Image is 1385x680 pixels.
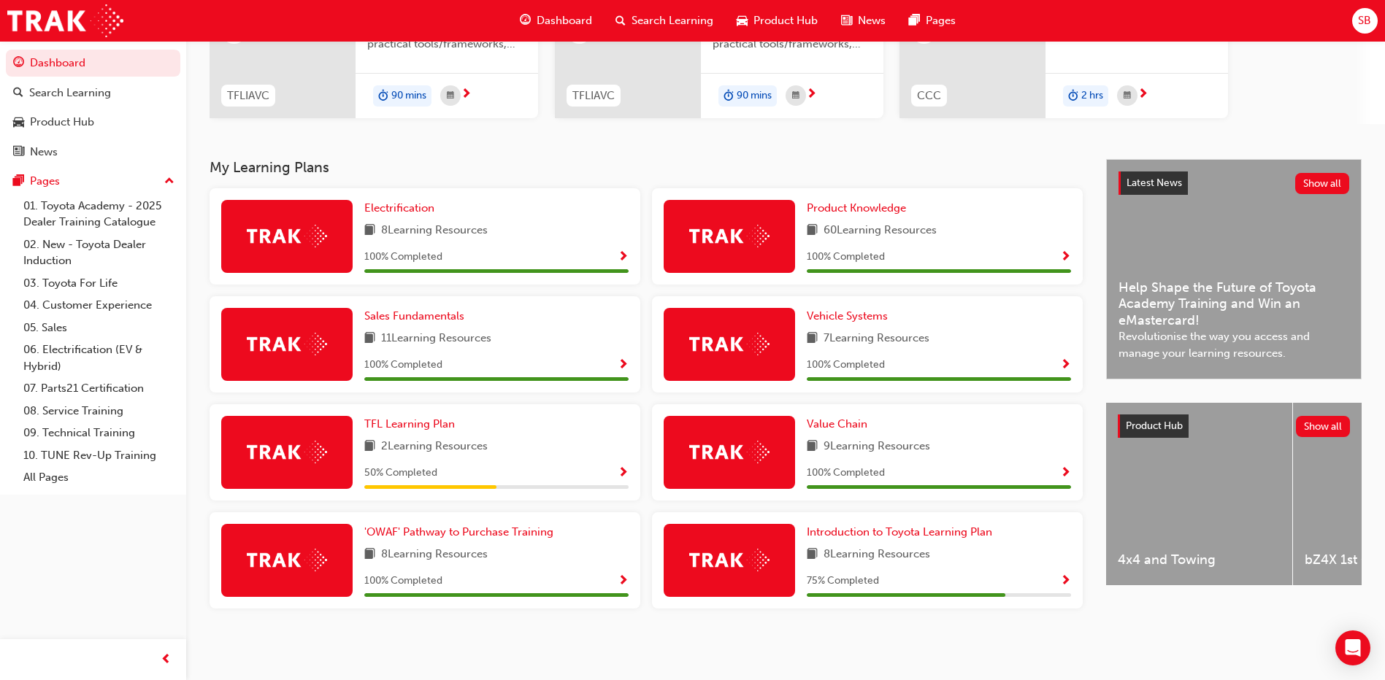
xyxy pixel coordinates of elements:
[6,47,180,168] button: DashboardSearch LearningProduct HubNews
[572,88,615,104] span: TFLIAVC
[615,12,626,30] span: search-icon
[18,444,180,467] a: 10. TUNE Rev-Up Training
[364,309,464,322] span: Sales Fundamentals
[13,116,24,129] span: car-icon
[364,546,375,564] span: book-icon
[824,546,930,564] span: 8 Learning Resources
[1124,87,1131,105] span: calendar-icon
[381,222,488,240] span: 8 Learning Resources
[13,87,23,100] span: search-icon
[18,294,180,317] a: 04. Customer Experience
[806,88,817,101] span: next-icon
[364,308,470,325] a: Sales Fundamentals
[364,524,559,541] a: 'OWAF' Pathway to Purchase Training
[30,114,94,131] div: Product Hub
[6,80,180,107] a: Search Learning
[1060,464,1071,482] button: Show Progress
[364,330,375,348] span: book-icon
[364,525,553,538] span: 'OWAF' Pathway to Purchase Training
[618,248,629,266] button: Show Progress
[381,330,491,348] span: 11 Learning Resources
[364,201,434,215] span: Electrification
[1060,575,1071,588] span: Show Progress
[824,222,937,240] span: 60 Learning Resources
[1060,248,1071,266] button: Show Progress
[1295,173,1350,194] button: Show all
[461,88,472,101] span: next-icon
[807,309,888,322] span: Vehicle Systems
[689,441,770,463] img: Trak
[1119,279,1349,329] span: Help Shape the Future of Toyota Academy Training and Win an eMastercard!
[824,438,930,456] span: 9 Learning Resources
[1352,8,1378,34] button: SB
[18,466,180,489] a: All Pages
[689,333,770,355] img: Trak
[618,356,629,374] button: Show Progress
[227,88,269,104] span: TFLIAVC
[364,465,437,482] span: 50 % Completed
[604,6,725,36] a: search-iconSearch Learning
[13,57,24,70] span: guage-icon
[1335,630,1370,665] div: Open Intercom Messenger
[18,233,180,272] a: 02. New - Toyota Dealer Induction
[807,222,818,240] span: book-icon
[364,222,375,240] span: book-icon
[18,339,180,377] a: 06. Electrification (EV & Hybrid)
[807,249,885,266] span: 100 % Completed
[247,333,327,355] img: Trak
[632,12,713,29] span: Search Learning
[520,12,531,30] span: guage-icon
[537,12,592,29] span: Dashboard
[829,6,897,36] a: news-iconNews
[909,12,920,30] span: pages-icon
[725,6,829,36] a: car-iconProduct Hub
[6,50,180,77] a: Dashboard
[13,175,24,188] span: pages-icon
[30,144,58,161] div: News
[1137,88,1148,101] span: next-icon
[618,575,629,588] span: Show Progress
[618,467,629,480] span: Show Progress
[1118,414,1350,438] a: Product HubShow all
[18,377,180,400] a: 07. Parts21 Certification
[1296,416,1351,437] button: Show all
[364,249,442,266] span: 100 % Completed
[508,6,604,36] a: guage-iconDashboard
[807,330,818,348] span: book-icon
[792,87,799,105] span: calendar-icon
[30,173,60,190] div: Pages
[364,417,455,430] span: TFL Learning Plan
[6,109,180,136] a: Product Hub
[807,357,885,374] span: 100 % Completed
[18,195,180,233] a: 01. Toyota Academy - 2025 Dealer Training Catalogue
[807,201,906,215] span: Product Knowledge
[807,416,873,433] a: Value Chain
[1358,12,1371,29] span: SB
[1119,328,1349,361] span: Revolutionise the way you access and manage your learning resources.
[29,85,111,101] div: Search Learning
[841,12,852,30] span: news-icon
[7,4,123,37] a: Trak
[378,87,388,106] span: duration-icon
[18,422,180,444] a: 09. Technical Training
[381,546,488,564] span: 8 Learning Resources
[1060,572,1071,590] button: Show Progress
[18,400,180,422] a: 08. Service Training
[917,88,941,104] span: CCC
[391,88,426,104] span: 90 mins
[6,168,180,195] button: Pages
[807,546,818,564] span: book-icon
[737,12,748,30] span: car-icon
[364,438,375,456] span: book-icon
[1060,467,1071,480] span: Show Progress
[824,330,929,348] span: 7 Learning Resources
[807,524,998,541] a: Introduction to Toyota Learning Plan
[1126,420,1183,432] span: Product Hub
[161,651,172,669] span: prev-icon
[6,139,180,166] a: News
[13,146,24,159] span: news-icon
[1106,403,1292,585] a: 4x4 and Towing
[618,251,629,264] span: Show Progress
[1060,359,1071,372] span: Show Progress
